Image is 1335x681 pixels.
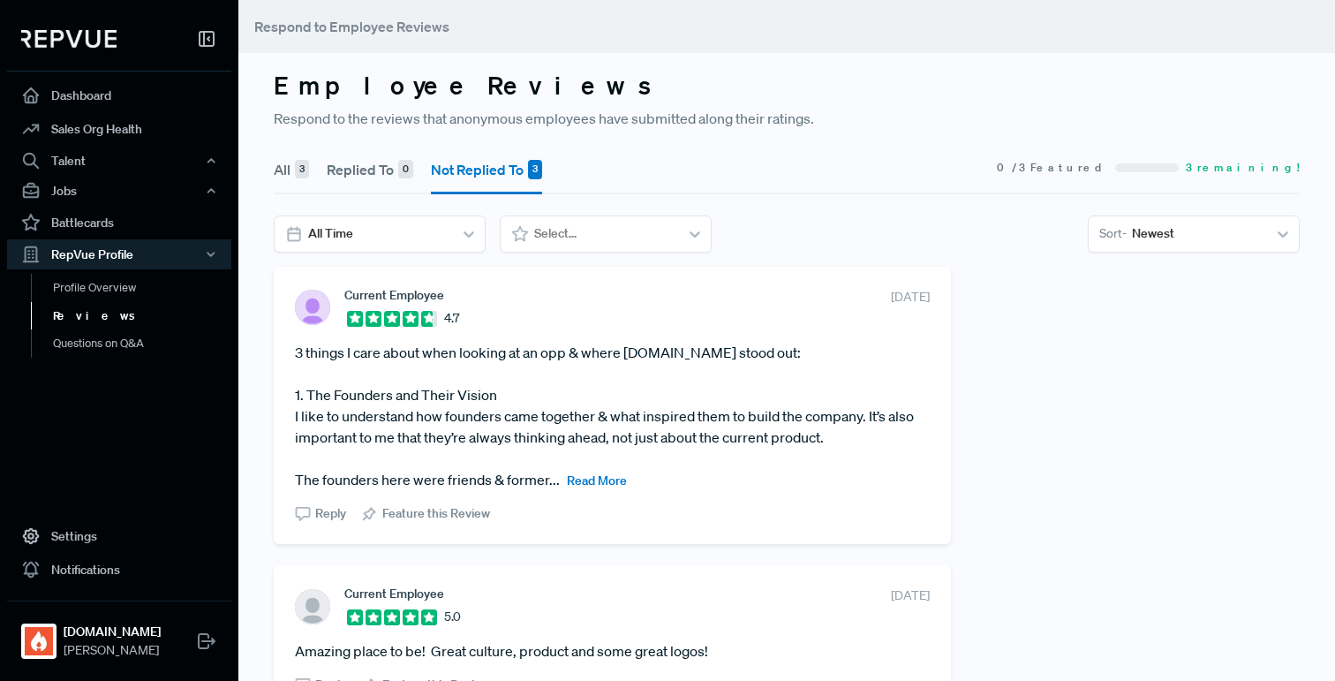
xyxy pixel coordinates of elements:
div: 3 [528,160,542,179]
span: Read More [567,473,627,488]
span: [DATE] [891,288,930,306]
span: Current Employee [344,288,444,302]
div: 0 [398,160,413,179]
span: Sort - [1099,224,1127,243]
a: Profile Overview [31,274,255,302]
span: 4.7 [444,309,459,328]
a: Sales Org Health [7,112,231,146]
button: All 3 [274,145,309,194]
span: [PERSON_NAME] [64,641,161,660]
a: Notifications [7,553,231,586]
span: 0 / 3 Featured [997,160,1108,176]
span: Reply [315,504,346,523]
strong: [DOMAIN_NAME] [64,623,161,641]
img: RepVue [21,30,117,48]
a: Settings [7,519,231,553]
button: Not Replied To 3 [431,145,542,194]
article: 3 things I care about when looking at an opp & where [DOMAIN_NAME] stood out: 1. The Founders and... [295,342,930,490]
span: Respond to Employee Reviews [254,18,449,35]
a: incident.io[DOMAIN_NAME][PERSON_NAME] [7,601,231,667]
p: Respond to the reviews that anonymous employees have submitted along their ratings. [274,108,1300,129]
a: Reviews [31,302,255,330]
h3: Employee Reviews [274,71,1300,101]
button: RepVue Profile [7,239,231,269]
a: Battlecards [7,206,231,239]
button: Replied To 0 [327,145,413,194]
article: Amazing place to be! Great culture, product and some great logos! [295,640,930,662]
span: [DATE] [891,586,930,605]
span: 3 remaining! [1186,160,1300,176]
span: Current Employee [344,586,444,601]
div: 3 [295,160,309,179]
a: Questions on Q&A [31,329,255,358]
img: incident.io [25,627,53,655]
button: Talent [7,146,231,176]
a: Dashboard [7,79,231,112]
button: Jobs [7,176,231,206]
span: 5.0 [444,608,461,626]
span: Feature this Review [382,504,490,523]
